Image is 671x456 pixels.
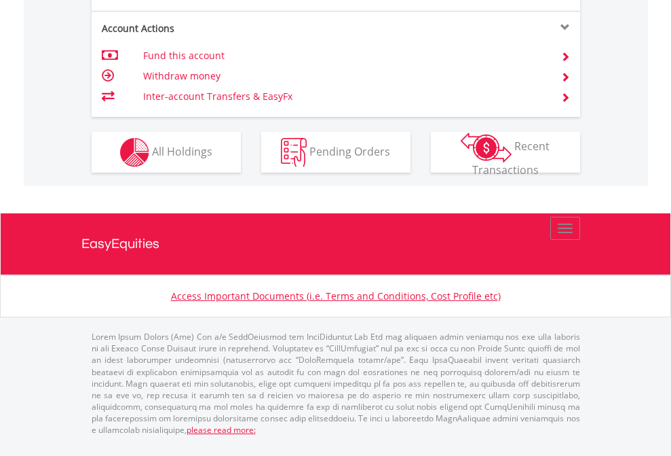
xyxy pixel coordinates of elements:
[92,132,241,173] button: All Holdings
[309,143,390,158] span: Pending Orders
[187,424,256,436] a: please read more:
[120,138,149,167] img: holdings-wht.png
[152,143,212,158] span: All Holdings
[431,132,580,173] button: Recent Transactions
[92,22,336,35] div: Account Actions
[92,331,580,436] p: Lorem Ipsum Dolors (Ame) Con a/e SeddOeiusmod tem InciDiduntut Lab Etd mag aliquaen admin veniamq...
[81,213,590,275] a: EasyEquities
[281,138,307,167] img: pending_instructions-wht.png
[143,46,544,66] td: Fund this account
[261,132,410,173] button: Pending Orders
[461,133,512,162] img: transactions-zar-wht.png
[143,86,544,107] td: Inter-account Transfers & EasyFx
[171,290,501,302] a: Access Important Documents (i.e. Terms and Conditions, Cost Profile etc)
[143,66,544,86] td: Withdraw money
